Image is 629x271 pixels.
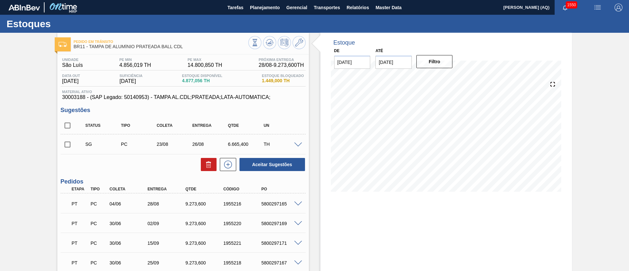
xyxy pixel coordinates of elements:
[70,197,90,211] div: Pedido em Trânsito
[70,256,90,270] div: Pedido em Trânsito
[62,90,304,94] span: Material ativo
[187,62,222,68] span: 14.800,850 TH
[416,55,453,68] button: Filtro
[146,241,188,246] div: 15/09/2025
[248,36,261,49] button: Visão Geral dos Estoques
[262,142,302,147] div: TH
[347,4,369,11] span: Relatórios
[108,201,150,206] div: 04/06/2025
[119,142,159,147] div: Pedido de Compra
[70,216,90,231] div: Pedido em Trânsito
[120,74,143,78] span: Suficiência
[146,221,188,226] div: 02/09/2025
[222,221,264,226] div: 1955220
[119,123,159,128] div: Tipo
[108,221,150,226] div: 30/06/2025
[84,123,124,128] div: Status
[260,241,302,246] div: 5800297171
[74,44,248,49] span: BR11 - TAMPA DE ALUMÍNIO PRATEADA BALL CDL
[108,187,150,191] div: Coleta
[184,260,226,265] div: 9.273,600
[259,58,304,62] span: Próxima Entrega
[89,260,108,265] div: Pedido de Compra
[260,187,302,191] div: PO
[182,78,222,83] span: 4.877,056 TH
[191,123,230,128] div: Entrega
[89,201,108,206] div: Pedido de Compra
[259,62,304,68] span: 28/08 - 9.273,600 TH
[184,221,226,226] div: 9.273,600
[89,241,108,246] div: Pedido de Compra
[146,260,188,265] div: 25/09/2025
[74,40,248,44] span: Pedido em Trânsito
[222,187,264,191] div: Código
[262,74,304,78] span: Estoque Bloqueado
[293,36,306,49] button: Ir ao Master Data / Geral
[594,4,601,11] img: userActions
[72,241,88,246] p: PT
[191,142,230,147] div: 26/08/2025
[222,241,264,246] div: 1955221
[226,142,266,147] div: 6.665,400
[72,221,88,226] p: PT
[226,123,266,128] div: Qtde
[222,201,264,206] div: 1955216
[84,142,124,147] div: Sugestão Criada
[182,74,222,78] span: Estoque Disponível
[314,4,340,11] span: Transportes
[155,123,195,128] div: Coleta
[184,241,226,246] div: 9.273,600
[61,107,306,114] h3: Sugestões
[222,260,264,265] div: 1955218
[217,158,236,171] div: Nova sugestão
[334,56,371,69] input: dd/mm/yyyy
[555,3,576,12] button: Notificações
[7,20,123,28] h1: Estoques
[119,58,151,62] span: PE MIN
[184,187,226,191] div: Qtde
[61,178,306,185] h3: Pedidos
[375,48,383,53] label: Até
[286,4,307,11] span: Gerencial
[198,158,217,171] div: Excluir Sugestões
[375,4,401,11] span: Master Data
[70,187,90,191] div: Etapa
[262,78,304,83] span: 1.449,000 TH
[375,56,412,69] input: dd/mm/yyyy
[250,4,280,11] span: Planejamento
[59,42,67,47] img: Ícone
[72,201,88,206] p: PT
[184,201,226,206] div: 9.273,600
[72,260,88,265] p: PT
[262,123,302,128] div: UN
[278,36,291,49] button: Programar Estoque
[146,187,188,191] div: Entrega
[227,4,243,11] span: Tarefas
[108,241,150,246] div: 30/06/2025
[62,74,80,78] span: Data out
[260,260,302,265] div: 5800297167
[62,94,304,100] span: 30003188 - (SAP Legado: 50140953) - TAMPA AL.CDL;PRATEADA;LATA-AUTOMATICA;
[187,58,222,62] span: PE MAX
[334,39,355,46] div: Estoque
[263,36,276,49] button: Atualizar Gráfico
[120,78,143,84] span: [DATE]
[260,221,302,226] div: 5800297169
[239,158,305,171] button: Aceitar Sugestões
[334,48,340,53] label: De
[89,187,108,191] div: Tipo
[70,236,90,250] div: Pedido em Trânsito
[62,62,83,68] span: São Luís
[89,221,108,226] div: Pedido de Compra
[615,4,622,11] img: Logout
[119,62,151,68] span: 4.856,019 TH
[9,5,40,10] img: TNhmsLtSVTkK8tSr43FrP2fwEKptu5GPRR3wAAAABJRU5ErkJggg==
[62,58,83,62] span: Unidade
[108,260,150,265] div: 30/06/2025
[236,157,306,172] div: Aceitar Sugestões
[260,201,302,206] div: 5800297165
[62,78,80,84] span: [DATE]
[146,201,188,206] div: 28/08/2025
[155,142,195,147] div: 23/08/2025
[566,1,577,9] span: 1550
